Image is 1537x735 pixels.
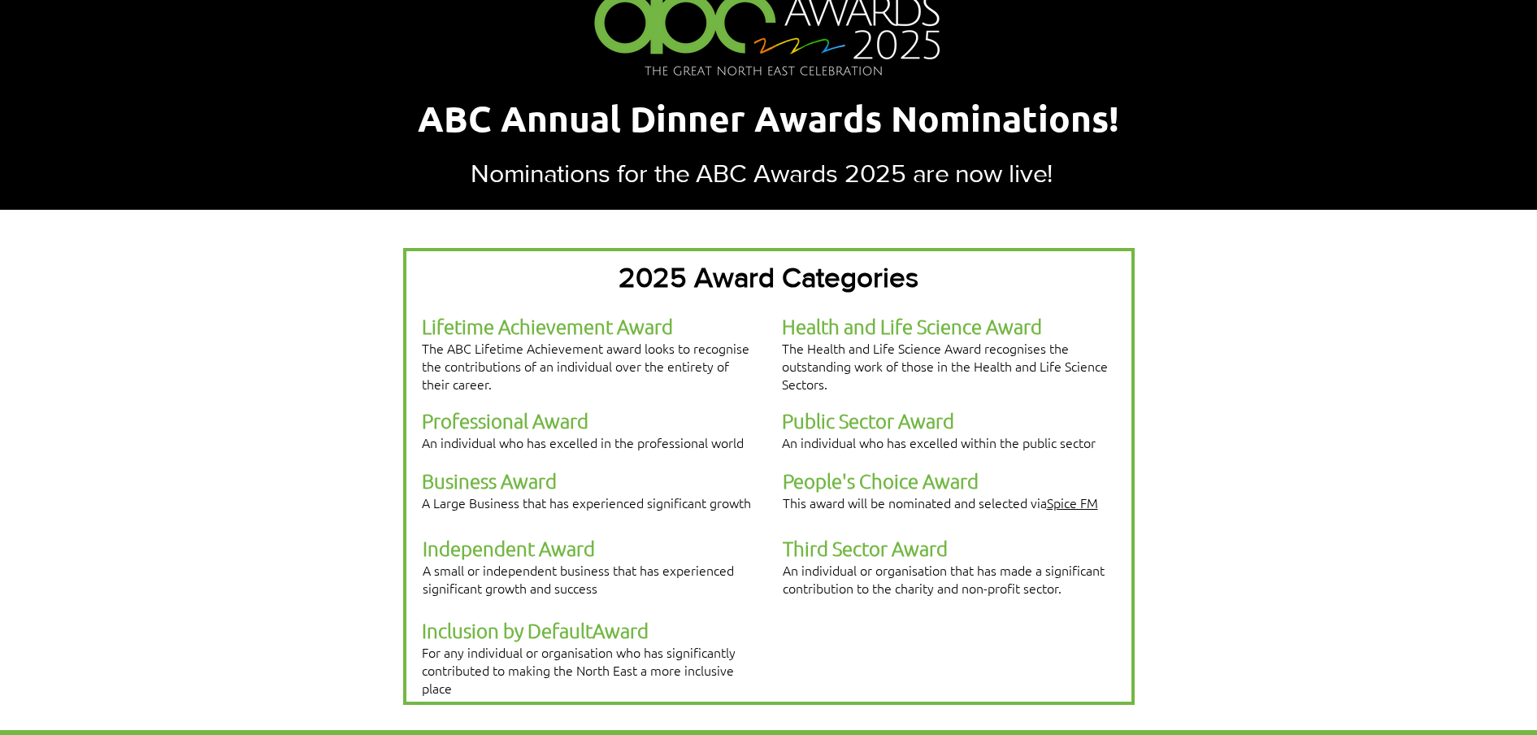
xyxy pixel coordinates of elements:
[422,468,557,493] span: Business Award
[422,494,751,511] span: A Large Business that has experienced significant growth
[471,159,1053,187] span: Nominations for the ABC Awards 2025 are now live!
[423,561,734,597] span: A small or independent business that has experienced significant growth and success
[1047,494,1098,511] a: Spice FM
[782,314,1042,338] span: Health and Life Science Award
[422,433,744,451] span: An individual who has excelled in the professional world
[783,468,979,493] span: People's Choice Award
[422,643,736,697] span: For any individual or organisation who has significantly contributed to making the North East a m...
[422,339,749,393] span: The ABC Lifetime Achievement award looks to recognise the contributions of an individual over the...
[423,536,595,560] span: Independent Award
[783,494,1098,511] span: This award will be nominated and selected via
[782,339,1108,393] span: The Health and Life Science Award recognises the outstanding work of those in the Health and Life...
[418,96,1119,141] span: ABC Annual Dinner Awards Nominations!
[422,314,673,338] span: Lifetime Achievement Award
[422,408,588,433] span: Professional Award
[783,536,948,560] span: Third Sector Award
[422,618,541,642] span: Inclusion by D
[593,618,649,642] span: Award
[782,433,1096,451] span: An individual who has excelled within the public sector
[619,262,918,293] span: 2025 Award Categories
[782,408,954,433] span: Public Sector Award
[541,618,593,642] span: efault
[783,561,1105,597] span: An individual or organisation that has made a significant contribution to the charity and non-pro...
